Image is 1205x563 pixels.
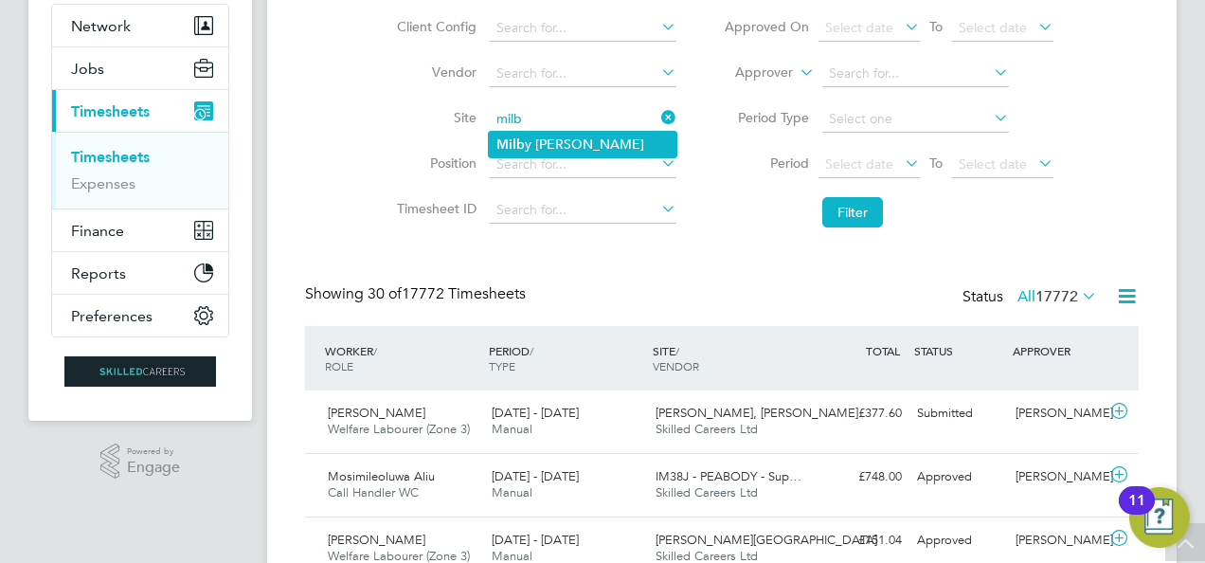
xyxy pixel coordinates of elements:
[305,284,530,304] div: Showing
[1008,525,1106,556] div: [PERSON_NAME]
[490,106,676,133] input: Search for...
[1008,334,1106,368] div: APPROVER
[909,334,1008,368] div: STATUS
[52,47,228,89] button: Jobs
[71,60,104,78] span: Jobs
[496,136,525,153] b: Milb
[530,343,533,358] span: /
[325,358,353,373] span: ROLE
[962,284,1101,311] div: Status
[71,148,150,166] a: Timesheets
[1129,487,1190,548] button: Open Resource Center, 11 new notifications
[811,525,909,556] div: £151.04
[489,358,515,373] span: TYPE
[490,152,676,178] input: Search for...
[373,343,377,358] span: /
[71,17,131,35] span: Network
[811,462,909,493] div: £748.00
[328,468,435,484] span: Mosimileoluwa Aliu
[656,484,758,500] span: Skilled Careers Ltd
[909,525,1008,556] div: Approved
[656,468,801,484] span: IM38J - PEABODY - Sup…
[653,358,699,373] span: VENDOR
[656,405,858,421] span: [PERSON_NAME], [PERSON_NAME]
[71,102,150,120] span: Timesheets
[909,398,1008,429] div: Submitted
[822,106,1009,133] input: Select one
[822,61,1009,87] input: Search for...
[71,307,153,325] span: Preferences
[52,295,228,336] button: Preferences
[492,484,532,500] span: Manual
[866,343,900,358] span: TOTAL
[71,222,124,240] span: Finance
[484,334,648,383] div: PERIOD
[724,18,809,35] label: Approved On
[127,444,180,460] span: Powered by
[100,444,181,480] a: Powered byEngage
[656,421,758,437] span: Skilled Careers Ltd
[391,200,477,217] label: Timesheet ID
[490,61,676,87] input: Search for...
[1008,462,1106,493] div: [PERSON_NAME]
[328,484,419,500] span: Call Handler WC
[492,468,579,484] span: [DATE] - [DATE]
[825,19,893,36] span: Select date
[368,284,526,303] span: 17772 Timesheets
[909,462,1008,493] div: Approved
[328,421,470,437] span: Welfare Labourer (Zone 3)
[811,398,909,429] div: £377.60
[822,197,883,227] button: Filter
[724,109,809,126] label: Period Type
[924,14,948,39] span: To
[127,460,180,476] span: Engage
[1035,287,1078,306] span: 17772
[52,252,228,294] button: Reports
[708,64,793,82] label: Approver
[492,532,579,548] span: [DATE] - [DATE]
[825,155,893,173] span: Select date
[64,356,216,387] img: skilledcareers-logo-retina.png
[675,343,679,358] span: /
[51,356,229,387] a: Go to home page
[52,132,228,209] div: Timesheets
[1017,287,1097,306] label: All
[648,334,812,383] div: SITE
[368,284,402,303] span: 30 of
[71,264,126,282] span: Reports
[391,109,477,126] label: Site
[1008,398,1106,429] div: [PERSON_NAME]
[959,155,1027,173] span: Select date
[492,421,532,437] span: Manual
[490,15,676,42] input: Search for...
[391,18,477,35] label: Client Config
[492,405,579,421] span: [DATE] - [DATE]
[328,532,425,548] span: [PERSON_NAME]
[724,154,809,172] label: Period
[328,405,425,421] span: [PERSON_NAME]
[391,154,477,172] label: Position
[52,90,228,132] button: Timesheets
[52,5,228,46] button: Network
[489,132,676,157] li: y [PERSON_NAME]
[924,151,948,175] span: To
[959,19,1027,36] span: Select date
[71,174,135,192] a: Expenses
[656,532,877,548] span: [PERSON_NAME][GEOGRAPHIC_DATA]
[1128,500,1145,525] div: 11
[490,197,676,224] input: Search for...
[52,209,228,251] button: Finance
[391,64,477,81] label: Vendor
[320,334,484,383] div: WORKER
